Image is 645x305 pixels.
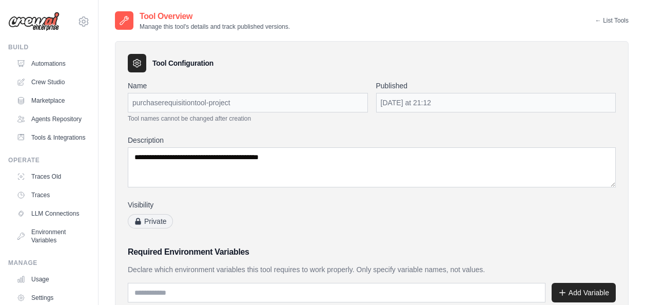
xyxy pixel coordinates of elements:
p: Declare which environment variables this tool requires to work properly. Only specify variable na... [128,264,616,275]
label: Visibility [128,200,368,210]
a: Traces Old [12,168,90,185]
p: Tool names cannot be changed after creation [128,115,368,123]
a: Crew Studio [12,74,90,90]
div: Build [8,43,90,51]
h2: Tool Overview [140,10,290,23]
h3: Tool Configuration [152,58,213,68]
a: Traces [12,187,90,203]
a: Tools & Integrations [12,129,90,146]
label: Description [128,135,616,145]
h3: Required Environment Variables [128,246,616,258]
label: Published [376,81,616,91]
label: Name [128,81,368,91]
a: ← List Tools [595,16,629,25]
a: Usage [12,271,90,288]
a: Agents Repository [12,111,90,127]
div: Operate [8,156,90,164]
span: Private [128,214,173,228]
div: Manage [8,259,90,267]
a: Marketplace [12,92,90,109]
div: purchaserequisitiontool-project [128,93,368,112]
img: Logo [8,12,60,31]
time: September 27, 2025 at 21:12 IST [381,99,432,107]
p: Manage this tool's details and track published versions. [140,23,290,31]
a: Automations [12,55,90,72]
button: Add Variable [552,283,616,302]
a: Environment Variables [12,224,90,249]
a: LLM Connections [12,205,90,222]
